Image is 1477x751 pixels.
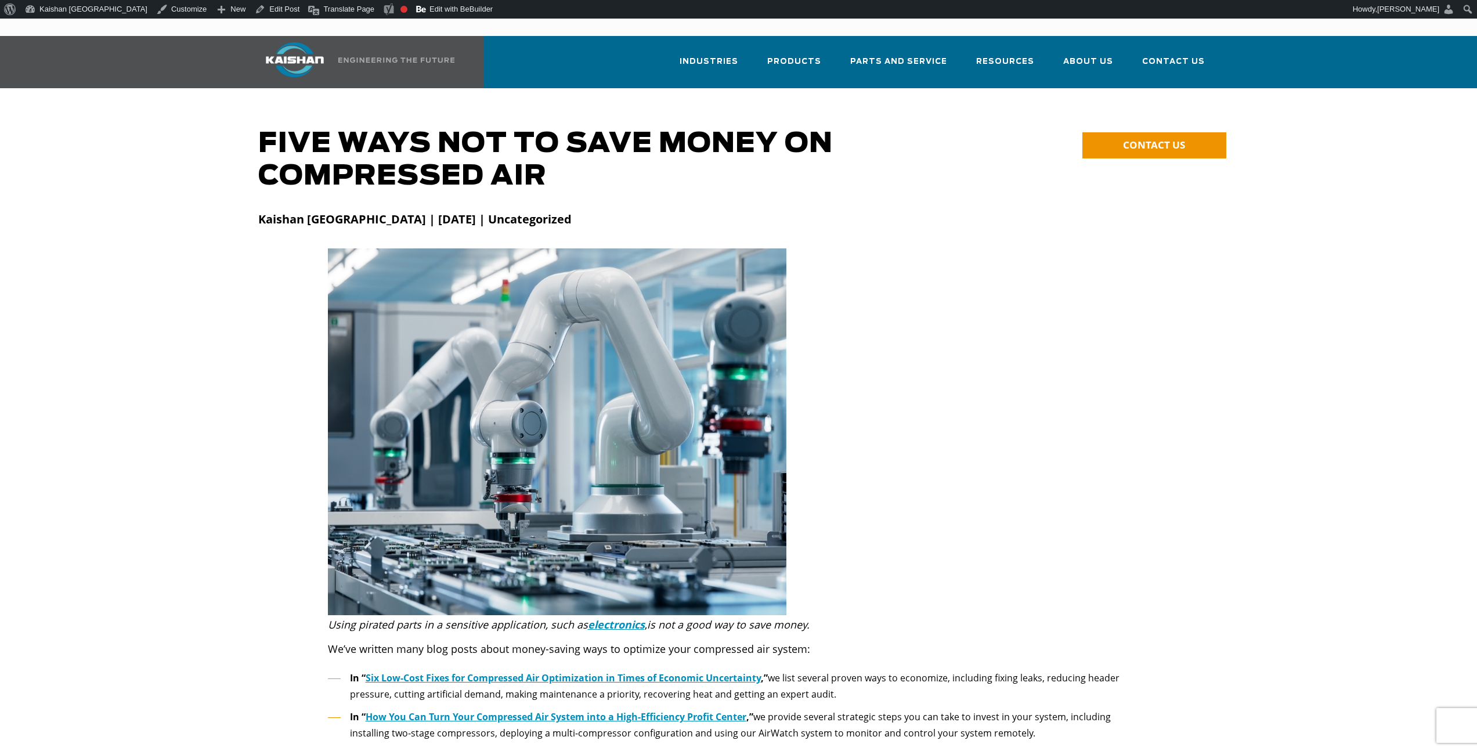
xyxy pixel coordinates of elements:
[976,55,1034,68] span: Resources
[1123,138,1185,151] span: CONTACT US
[350,710,366,723] b: In “
[850,46,947,86] a: Parts and Service
[680,55,738,68] span: Industries
[328,615,1150,634] p: ,
[767,46,821,86] a: Products
[328,670,1150,703] li: we list several proven ways to economize, including fixing leaks, reducing header pressure, cutti...
[850,55,947,68] span: Parts and Service
[588,618,645,631] a: electronics
[338,57,454,63] img: Engineering the future
[1082,132,1226,158] a: CONTACT US
[1142,55,1205,68] span: Contact Us
[767,55,821,68] span: Products
[761,671,768,684] b: ,”
[328,640,1150,658] p: We’ve written many blog posts about money-saving ways to optimize your compressed air system:
[258,128,976,193] h1: Five Ways Not to Save Money on Compressed Air
[328,248,786,615] img: Electronics manufacturing
[258,211,572,227] strong: Kaishan [GEOGRAPHIC_DATA] | [DATE] | Uncategorized
[1377,5,1439,13] span: [PERSON_NAME]
[1063,55,1113,68] span: About Us
[1142,46,1205,86] a: Contact Us
[350,671,366,684] b: In “
[976,46,1034,86] a: Resources
[400,6,407,13] div: Focus keyphrase not set
[251,36,457,88] a: Kaishan USA
[366,671,761,684] a: Six Low-Cost Fixes for Compressed Air Optimization in Times of Economic Uncertainty
[328,618,588,631] i: Using pirated parts in a sensitive application, such as
[680,46,738,86] a: Industries
[366,710,746,723] a: How You Can Turn Your Compressed Air System into a High-Efficiency Profit Center
[328,709,1150,742] li: we provide several strategic steps you can take to invest in your system, including installing tw...
[1063,46,1113,86] a: About Us
[647,618,810,631] i: is not a good way to save money.
[746,710,753,723] b: ,”
[251,42,338,77] img: kaishan logo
